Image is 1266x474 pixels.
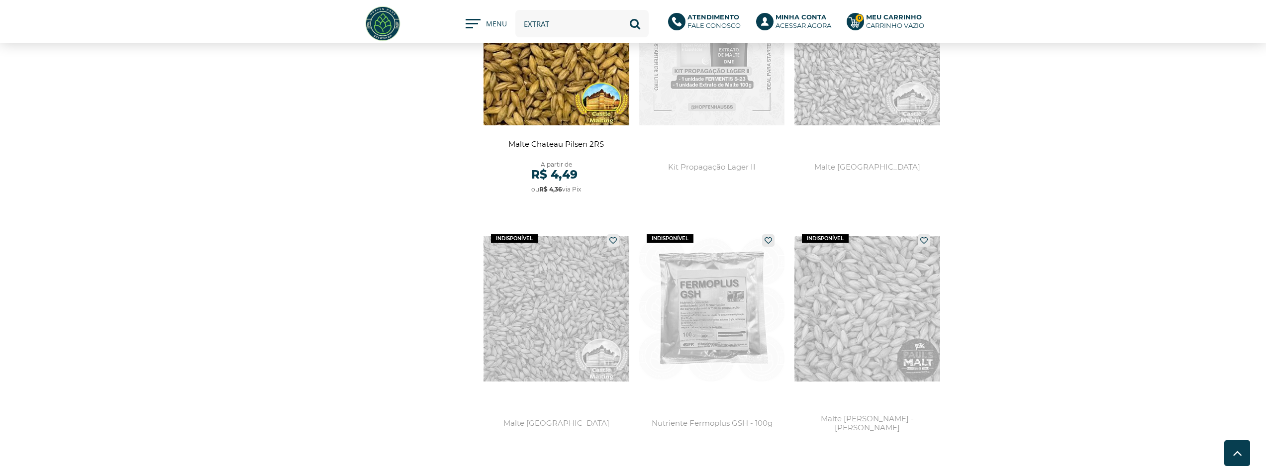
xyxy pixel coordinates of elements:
div: Carrinho Vazio [866,21,924,30]
button: MENU [466,19,505,29]
span: indisponível [647,234,693,243]
span: indisponível [491,234,538,243]
b: Minha Conta [776,13,826,21]
a: AtendimentoFale conosco [668,13,746,35]
img: Hopfen Haus BrewShop [364,5,401,42]
a: Nutriente Fermoplus GSH - 100g [639,229,785,461]
p: Fale conosco [687,13,741,30]
a: Malte Maris Otter - Pauls Malt [794,229,940,461]
span: indisponível [802,234,849,243]
button: Buscar [621,10,649,37]
b: Atendimento [687,13,739,21]
input: Digite o que você procura [515,10,649,37]
a: Malte Château Cara Ambra [484,229,629,461]
a: Minha ContaAcessar agora [756,13,837,35]
strong: 0 [855,14,864,22]
p: Acessar agora [776,13,831,30]
b: Meu Carrinho [866,13,922,21]
span: MENU [486,19,505,34]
